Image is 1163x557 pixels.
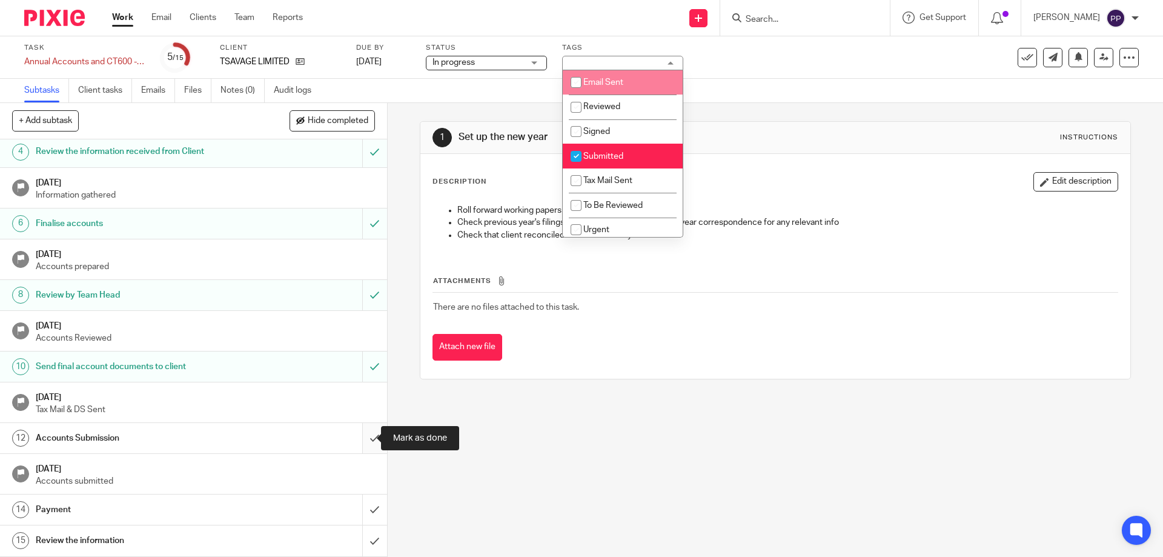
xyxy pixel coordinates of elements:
[24,10,85,26] img: Pixie
[36,174,375,189] h1: [DATE]
[234,12,254,24] a: Team
[432,58,475,67] span: In progress
[36,358,245,376] h1: Send final account documents to client
[432,177,486,187] p: Description
[36,460,375,475] h1: [DATE]
[583,78,623,87] span: Email Sent
[184,79,211,102] a: Files
[12,215,29,232] div: 6
[457,229,1117,241] p: Check that client reconciled all bank items in year
[12,501,29,518] div: 14
[112,12,133,24] a: Work
[24,43,145,53] label: Task
[433,303,579,312] span: There are no files attached to this task.
[1033,12,1100,24] p: [PERSON_NAME]
[12,532,29,549] div: 15
[36,475,375,487] p: Accounts submitted
[426,43,547,53] label: Status
[141,79,175,102] a: Emails
[36,501,245,519] h1: Payment
[36,429,245,447] h1: Accounts Submission
[562,43,683,53] label: Tags
[457,216,1117,228] p: Check previous year's filings, meeting minutes and current year correspondence for any relevant info
[36,215,245,233] h1: Finalise accounts
[432,334,502,361] button: Attach new file
[583,176,632,185] span: Tax Mail Sent
[583,127,610,136] span: Signed
[36,245,375,261] h1: [DATE]
[220,56,290,68] p: TSAVAGE LIMITED
[12,358,29,375] div: 10
[36,404,375,416] p: Tax Mail & DS Sent
[919,13,966,22] span: Get Support
[12,287,29,304] div: 8
[744,15,853,25] input: Search
[24,56,145,68] div: Annual Accounts and CT600 - (For Dormant/SPV)
[356,43,411,53] label: Due by
[151,12,171,24] a: Email
[220,43,341,53] label: Client
[432,128,452,147] div: 1
[290,110,375,131] button: Hide completed
[433,278,491,284] span: Attachments
[36,286,245,304] h1: Review by Team Head
[190,12,216,24] a: Clients
[273,12,303,24] a: Reports
[583,152,623,161] span: Submitted
[24,79,69,102] a: Subtasks
[12,430,29,447] div: 12
[220,79,265,102] a: Notes (0)
[36,261,375,273] p: Accounts prepared
[459,131,801,144] h1: Set up the new year
[1106,8,1125,28] img: svg%3E
[78,79,132,102] a: Client tasks
[274,79,320,102] a: Audit logs
[583,225,609,234] span: Urgent
[173,55,184,61] small: /15
[167,50,184,64] div: 5
[457,204,1117,216] p: Roll forward working papers
[12,110,79,131] button: + Add subtask
[1033,172,1118,192] button: Edit description
[308,116,368,126] span: Hide completed
[583,201,643,210] span: To Be Reviewed
[36,532,245,550] h1: Review the information
[36,389,375,404] h1: [DATE]
[36,189,375,201] p: Information gathered
[36,332,375,344] p: Accounts Reviewed
[1060,133,1118,142] div: Instructions
[583,102,620,111] span: Reviewed
[36,317,375,332] h1: [DATE]
[36,142,245,161] h1: Review the information received from Client
[356,58,382,66] span: [DATE]
[12,144,29,161] div: 4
